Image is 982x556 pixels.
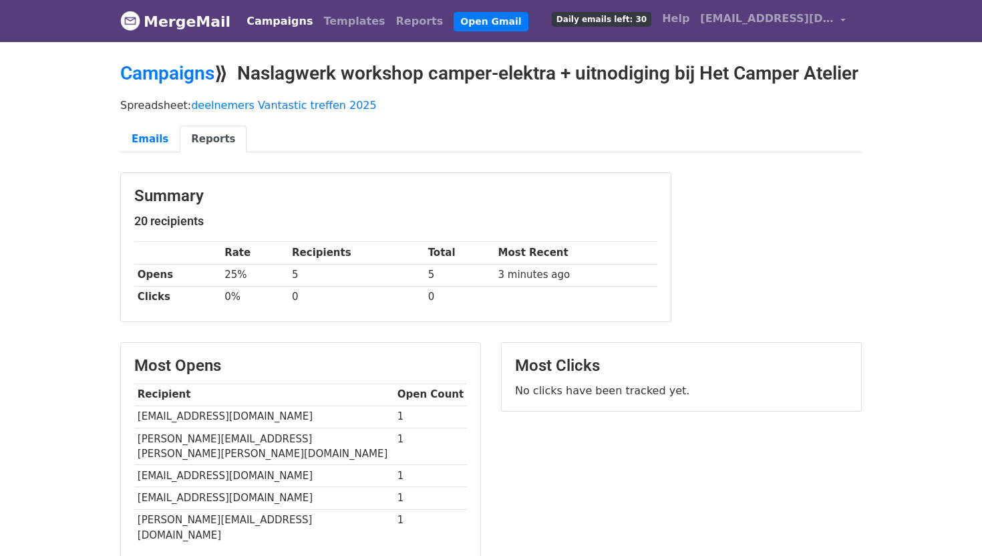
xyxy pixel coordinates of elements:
h3: Summary [134,186,657,206]
td: [PERSON_NAME][EMAIL_ADDRESS][DOMAIN_NAME] [134,509,394,546]
td: 3 minutes ago [495,264,657,286]
a: Open Gmail [454,12,528,31]
td: 5 [425,264,495,286]
iframe: Chat Widget [915,492,982,556]
td: 5 [289,264,425,286]
td: 1 [394,428,467,465]
td: 0 [289,286,425,308]
a: MergeMail [120,7,230,35]
th: Clicks [134,286,221,308]
span: Daily emails left: 30 [552,12,651,27]
th: Recipients [289,242,425,264]
td: [EMAIL_ADDRESS][DOMAIN_NAME] [134,487,394,509]
p: Spreadsheet: [120,98,862,112]
td: [EMAIL_ADDRESS][DOMAIN_NAME] [134,406,394,428]
a: deelnemers Vantastic treffen 2025 [191,99,377,112]
h2: ⟫ Naslagwerk workshop camper-elektra + uitnodiging bij Het Camper Atelier [120,62,862,85]
a: Templates [318,8,390,35]
td: [PERSON_NAME][EMAIL_ADDRESS][PERSON_NAME][PERSON_NAME][DOMAIN_NAME] [134,428,394,465]
td: 1 [394,465,467,487]
div: Chatwidget [915,492,982,556]
a: Reports [180,126,247,153]
td: [EMAIL_ADDRESS][DOMAIN_NAME] [134,465,394,487]
td: 1 [394,487,467,509]
p: No clicks have been tracked yet. [515,384,848,398]
td: 0 [425,286,495,308]
a: Help [657,5,695,32]
td: 25% [221,264,289,286]
th: Total [425,242,495,264]
th: Open Count [394,384,467,406]
th: Rate [221,242,289,264]
td: 1 [394,509,467,546]
a: Campaigns [120,62,214,84]
th: Most Recent [495,242,657,264]
td: 0% [221,286,289,308]
a: Campaigns [241,8,318,35]
img: MergeMail logo [120,11,140,31]
h3: Most Clicks [515,356,848,376]
h5: 20 recipients [134,214,657,229]
th: Recipient [134,384,394,406]
th: Opens [134,264,221,286]
a: [EMAIL_ADDRESS][DOMAIN_NAME] [695,5,851,37]
a: Daily emails left: 30 [546,5,657,32]
h3: Most Opens [134,356,467,376]
span: [EMAIL_ADDRESS][DOMAIN_NAME] [700,11,834,27]
a: Emails [120,126,180,153]
a: Reports [391,8,449,35]
td: 1 [394,406,467,428]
